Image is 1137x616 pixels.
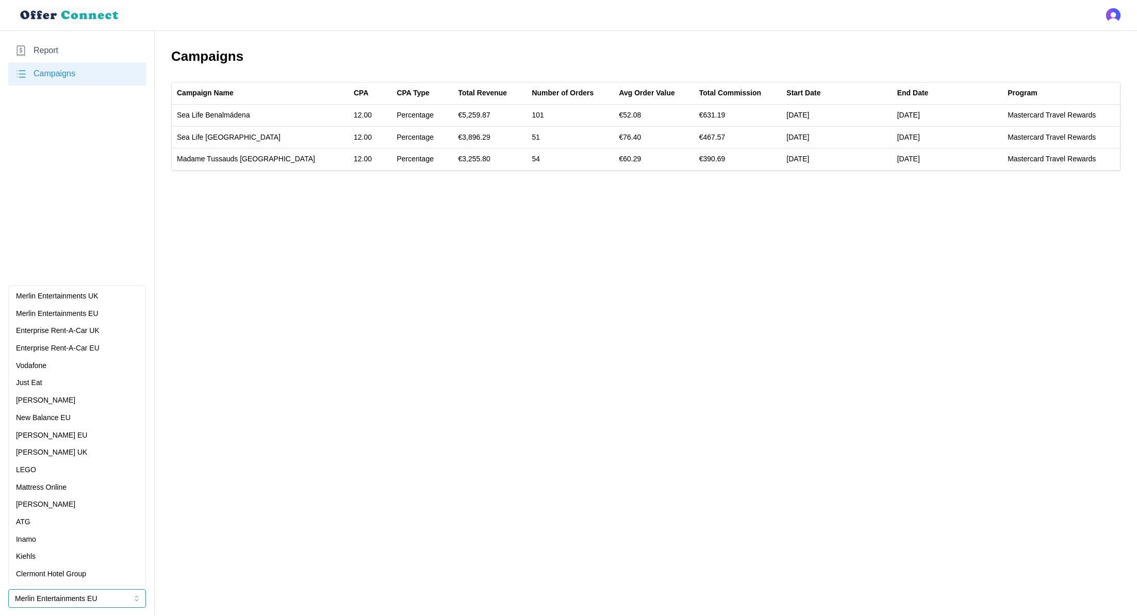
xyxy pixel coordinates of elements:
p: Kiehls [16,551,36,562]
p: Enterprise Rent-A-Car EU [16,343,100,354]
div: Avg Order Value [619,88,674,99]
td: 101 [526,105,614,127]
td: €60.29 [614,148,694,170]
td: 12.00 [349,148,391,170]
span: Report [34,44,58,57]
p: Just Eat [16,377,42,389]
p: Inamo [16,534,36,545]
a: Report [8,39,146,62]
h2: Campaigns [171,47,1120,65]
p: Merlin Entertainments EU [16,308,98,320]
p: Enterprise Rent-A-Car UK [16,325,100,337]
td: Sea Life Benalmádena [172,105,349,127]
p: [PERSON_NAME] EU [16,430,87,441]
a: Campaigns [8,62,146,86]
td: Madame Tussauds [GEOGRAPHIC_DATA] [172,148,349,170]
td: Mastercard Travel Rewards [1002,148,1120,170]
td: 54 [526,148,614,170]
p: Merlin Entertainments UK [16,291,98,302]
div: Number of Orders [532,88,594,99]
p: Clermont Hotel Group [16,569,86,580]
div: CPA Type [397,88,430,99]
td: [DATE] [781,126,892,148]
img: loyalBe Logo [17,6,124,24]
p: ATG [16,517,30,528]
td: [DATE] [781,105,892,127]
button: Open user button [1106,8,1120,23]
td: Mastercard Travel Rewards [1002,105,1120,127]
div: Total Commission [699,88,761,99]
td: [DATE] [892,148,1002,170]
div: Start Date [786,88,820,99]
p: LEGO [16,464,36,476]
td: €631.19 [694,105,782,127]
td: Percentage [391,126,453,148]
td: Percentage [391,148,453,170]
p: Vodafone [16,360,46,372]
td: 51 [526,126,614,148]
td: 12.00 [349,105,391,127]
td: Percentage [391,105,453,127]
td: €390.69 [694,148,782,170]
td: €76.40 [614,126,694,148]
td: Mastercard Travel Rewards [1002,126,1120,148]
td: 12.00 [349,126,391,148]
div: Total Revenue [458,88,507,99]
td: [DATE] [892,105,1002,127]
p: [PERSON_NAME] UK [16,447,87,458]
p: [PERSON_NAME] [16,395,75,406]
div: Program [1008,88,1037,99]
td: €3,255.80 [453,148,527,170]
button: Merlin Entertainments EU [8,589,146,608]
td: €5,259.87 [453,105,527,127]
div: CPA [354,88,369,99]
td: €52.08 [614,105,694,127]
img: 's logo [1106,8,1120,23]
td: €467.57 [694,126,782,148]
td: €3,896.29 [453,126,527,148]
td: Sea Life [GEOGRAPHIC_DATA] [172,126,349,148]
p: New Balance EU [16,412,71,424]
td: [DATE] [892,126,1002,148]
p: [PERSON_NAME] [16,499,75,510]
div: End Date [897,88,929,99]
p: Mattress Online [16,482,67,493]
div: Campaign Name [177,88,234,99]
td: [DATE] [781,148,892,170]
span: Campaigns [34,68,75,80]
